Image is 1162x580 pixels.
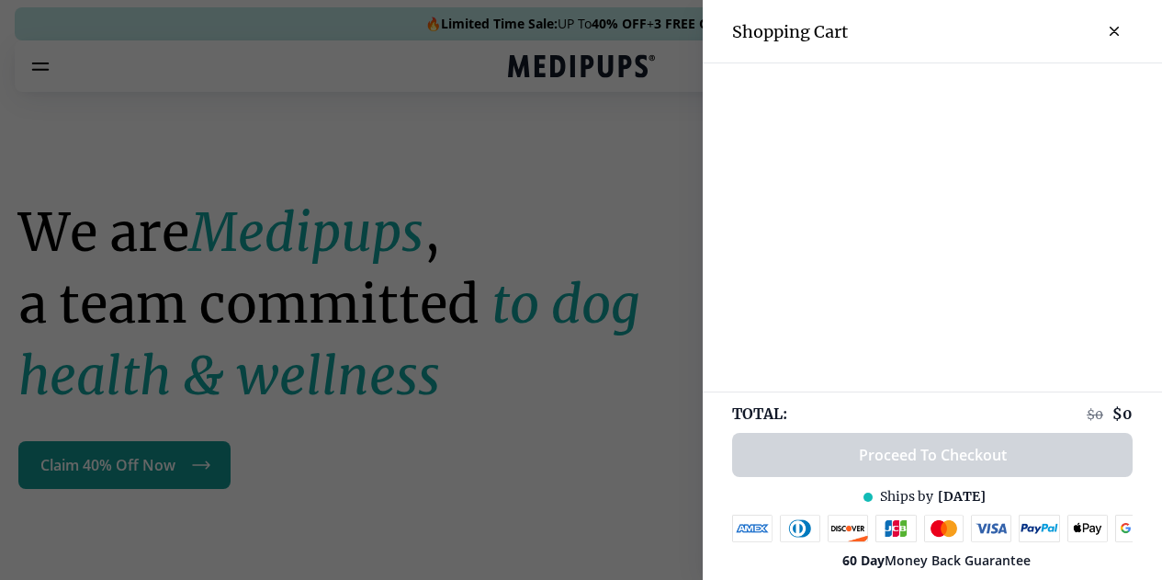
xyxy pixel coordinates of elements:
span: $ 0 [1087,406,1103,423]
img: diners-club [780,515,820,542]
img: mastercard [924,515,965,542]
strong: 60 Day [842,552,885,569]
img: paypal [1019,515,1060,542]
img: google [1115,515,1156,542]
img: discover [828,515,868,542]
img: amex [732,515,773,542]
img: apple [1067,515,1108,542]
button: close-cart [1096,13,1133,50]
img: visa [971,515,1011,542]
span: Money Back Guarantee [842,552,1031,569]
span: Ships by [880,488,933,506]
span: [DATE] [938,488,986,506]
h3: Shopping Cart [732,21,848,42]
span: $ 0 [1112,404,1133,423]
img: jcb [875,515,917,542]
span: TOTAL: [732,404,787,424]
